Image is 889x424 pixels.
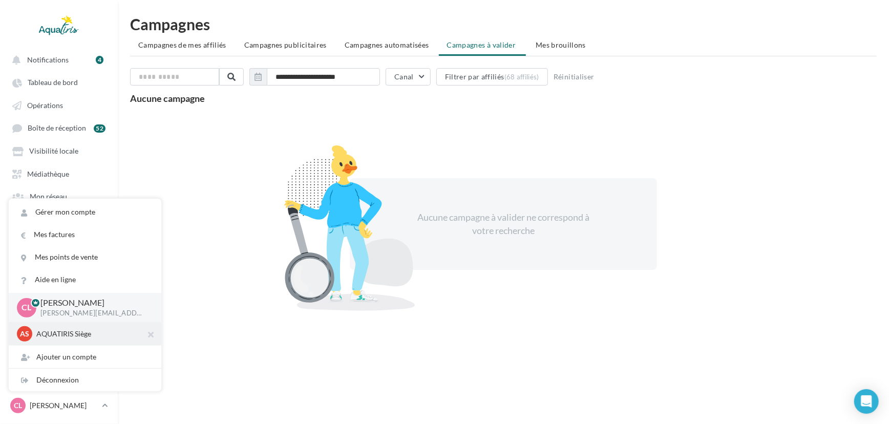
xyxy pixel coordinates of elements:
a: Visibilité locale [6,141,112,160]
p: [PERSON_NAME][EMAIL_ADDRESS][DOMAIN_NAME] [40,309,145,318]
a: Campagnes [6,210,112,228]
span: AS [20,329,29,339]
a: Mon réseau [6,187,112,205]
span: Campagnes automatisées [345,40,429,49]
span: Boîte de réception [28,124,86,133]
span: Notifications [27,55,69,64]
a: Médiathèque [6,164,112,183]
a: Mes factures [9,223,161,246]
span: Mon réseau [30,193,67,201]
div: Déconnexion [9,369,161,391]
a: Aide en ligne [9,268,161,291]
p: [PERSON_NAME] [40,297,145,309]
span: Tableau de bord [28,78,78,87]
button: Notifications 4 [6,50,108,69]
span: CL [14,400,22,411]
span: Médiathèque [27,169,69,178]
a: Tableau de bord [6,73,112,91]
p: [PERSON_NAME] [30,400,98,411]
a: Boîte de réception 52 [6,118,112,137]
button: Filtrer par affiliés(68 affiliés) [436,68,548,86]
a: Gérer mon compte [9,201,161,223]
div: Ajouter un compte [9,346,161,368]
span: Aucune campagne [130,93,205,104]
button: Réinitialiser [549,71,599,83]
a: Boutique en ligne [6,232,112,250]
span: Opérations [27,101,63,110]
div: (68 affiliés) [504,73,539,81]
div: 52 [94,124,105,133]
a: CL [PERSON_NAME] [8,396,110,415]
h1: Campagnes [130,16,877,32]
p: AQUATIRIS Siège [36,329,149,339]
span: Mes brouillons [536,40,586,49]
a: Opérations [6,96,112,114]
a: Mes points de vente [9,246,161,268]
button: Canal [386,68,431,86]
span: CL [22,302,32,313]
span: Campagnes de mes affiliés [138,40,226,49]
div: 4 [96,56,103,64]
span: Campagnes publicitaires [244,40,327,49]
div: Open Intercom Messenger [854,389,879,414]
span: Visibilité locale [29,147,78,156]
div: Aucune campagne à valider ne correspond à votre recherche [415,211,591,237]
